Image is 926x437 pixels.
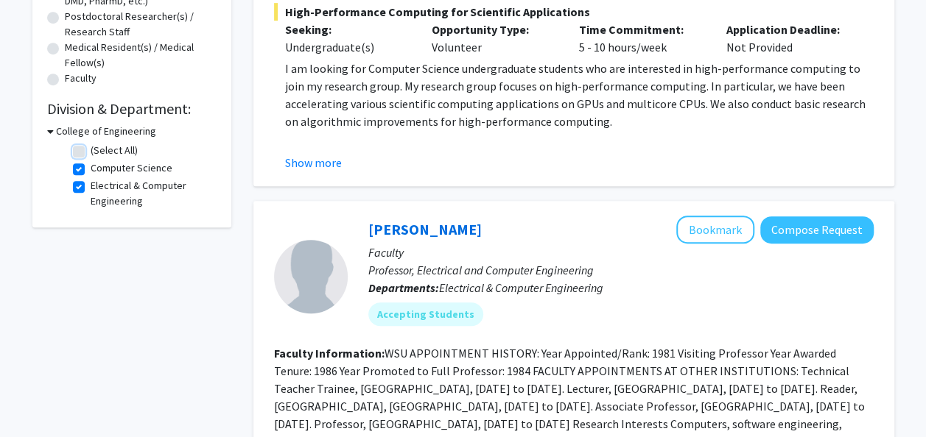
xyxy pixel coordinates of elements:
p: Faculty [368,244,874,261]
label: Faculty [65,71,97,86]
label: Electrical & Computer Engineering [91,178,213,209]
b: Faculty Information: [274,346,385,360]
iframe: Chat [11,371,63,426]
label: Computer Science [91,160,172,176]
p: Professor, Electrical and Computer Engineering [368,261,874,279]
button: Show more [285,154,342,171]
label: Postdoctoral Researcher(s) / Research Staff [65,9,217,40]
div: Volunteer [421,21,568,56]
label: Medical Resident(s) / Medical Fellow(s) [65,40,217,71]
p: Time Commitment: [579,21,704,38]
h2: Division & Department: [47,100,217,118]
b: Departments: [368,280,439,295]
a: [PERSON_NAME] [368,220,482,238]
div: Undergraduate(s) [285,38,410,56]
p: Seeking: [285,21,410,38]
label: (Select All) [91,143,138,158]
span: High-Performance Computing for Scientific Applications [274,3,874,21]
span: Electrical & Computer Engineering [439,280,603,295]
div: 5 - 10 hours/week [568,21,715,56]
p: I am looking for Computer Science undergraduate students who are interested in high-performance c... [285,60,874,130]
button: Add Harpreet Singh to Bookmarks [676,216,754,244]
mat-chip: Accepting Students [368,302,483,326]
h3: College of Engineering [56,124,156,139]
div: Not Provided [715,21,863,56]
p: Application Deadline: [726,21,852,38]
button: Compose Request to Harpreet Singh [760,216,874,244]
p: Opportunity Type: [432,21,557,38]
